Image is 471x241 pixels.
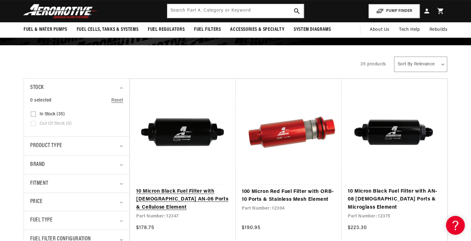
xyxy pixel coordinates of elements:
[30,137,123,155] summary: Product type (0 selected)
[194,26,221,33] span: Fuel Filters
[30,141,62,151] span: Product type
[143,22,189,37] summary: Fuel Regulators
[40,112,65,117] span: In stock (35)
[348,188,441,212] a: 10 Micron Black Fuel Filter with AN-08 [DEMOGRAPHIC_DATA] Ports & Microglass Element
[30,97,52,104] span: 0 selected
[30,198,42,206] span: Price
[289,22,335,37] summary: System Diagrams
[429,26,447,33] span: Rebuilds
[167,4,304,18] input: Search by Part Number, Category or Keyword
[30,211,123,230] summary: Fuel Type (0 selected)
[399,26,420,33] span: Tech Help
[394,22,424,37] summary: Tech Help
[360,62,386,67] span: 35 products
[424,22,452,37] summary: Rebuilds
[370,27,390,32] span: About Us
[30,156,123,174] summary: Brand (0 selected)
[30,216,53,225] span: Fuel Type
[77,26,138,33] span: Fuel Cells, Tanks & Systems
[368,4,420,18] button: PUMP FINDER
[21,4,100,19] img: Aeromotive
[148,26,185,33] span: Fuel Regulators
[30,179,48,188] span: Fitment
[72,22,143,37] summary: Fuel Cells, Tanks & Systems
[230,26,284,33] span: Accessories & Specialty
[136,188,229,212] a: 10 Micron Black Fuel Filter with [DEMOGRAPHIC_DATA] AN-06 Ports & Cellulose Element
[40,121,72,127] span: Out of stock (0)
[365,22,394,37] a: About Us
[24,26,67,33] span: Fuel & Water Pumps
[189,22,225,37] summary: Fuel Filters
[294,26,331,33] span: System Diagrams
[111,97,123,104] a: Reset
[242,188,335,204] a: 100 Micron Red Fuel Filter with ORB-10 Ports & Stainless Mesh Element
[30,79,123,97] summary: Stock (0 selected)
[19,22,72,37] summary: Fuel & Water Pumps
[290,4,304,18] button: search button
[30,160,45,169] span: Brand
[30,174,123,193] summary: Fitment (0 selected)
[225,22,289,37] summary: Accessories & Specialty
[30,83,44,92] span: Stock
[30,193,123,211] summary: Price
